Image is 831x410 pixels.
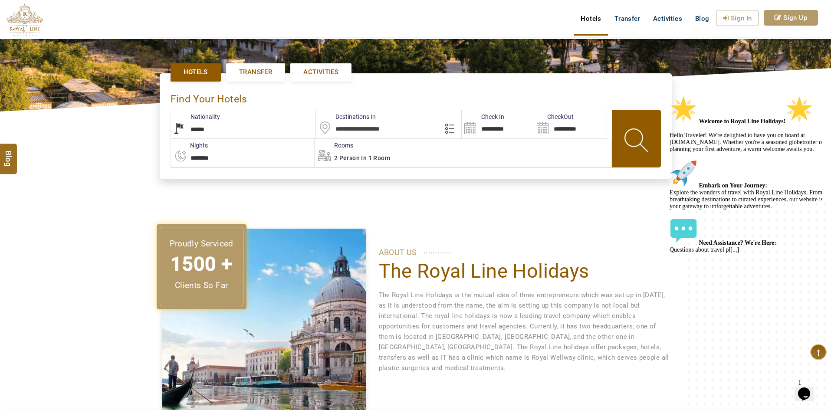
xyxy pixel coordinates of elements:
[171,112,220,121] label: Nationality
[334,154,390,161] span: 2 Person in 1 Room
[666,92,822,371] iframe: chat widget
[379,290,670,373] p: The Royal Line Holidays is the mutual idea of three entrepreneurs which was set up in [DATE], as ...
[795,375,822,401] iframe: chat widget
[608,10,647,27] a: Transfer
[716,10,759,26] a: Sign In
[171,141,208,150] label: nights
[7,3,43,36] img: The Royal Line Holidays
[647,10,689,27] a: Activities
[379,246,670,259] p: ABOUT US
[303,68,338,77] span: Activities
[3,68,31,95] img: :rocket:
[184,68,208,77] span: Hotels
[462,112,504,121] label: Check In
[315,141,353,150] label: Rooms
[462,110,534,138] input: Search
[33,26,148,33] strong: Welcome to Royal Line Holidays!
[239,68,272,77] span: Transfer
[3,26,158,161] span: Hello Traveler! We're delighted to have you on board at [DOMAIN_NAME]. Whether you're a seasoned ...
[171,63,221,81] a: Hotels
[33,148,110,154] strong: Need Assistance? We're Here:
[290,63,351,81] a: Activities
[119,3,147,31] img: :star2:
[33,90,102,97] strong: Embark on Your Journey:
[379,259,670,283] h1: The Royal Line Holidays
[3,150,14,157] span: Blog
[574,10,608,27] a: Hotels
[3,125,31,153] img: :speech_balloon:
[534,110,607,138] input: Search
[424,244,452,257] span: ............
[534,112,574,121] label: CheckOut
[3,3,160,161] div: 🌟 Welcome to Royal Line Holidays!🌟Hello Traveler! We're delighted to have you on board at [DOMAIN...
[695,15,709,23] span: Blog
[226,63,285,81] a: Transfer
[171,84,661,110] div: Find Your Hotels
[764,10,818,26] a: Sign Up
[689,10,716,27] a: Blog
[316,112,376,121] label: Destinations In
[3,3,31,31] img: :star2:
